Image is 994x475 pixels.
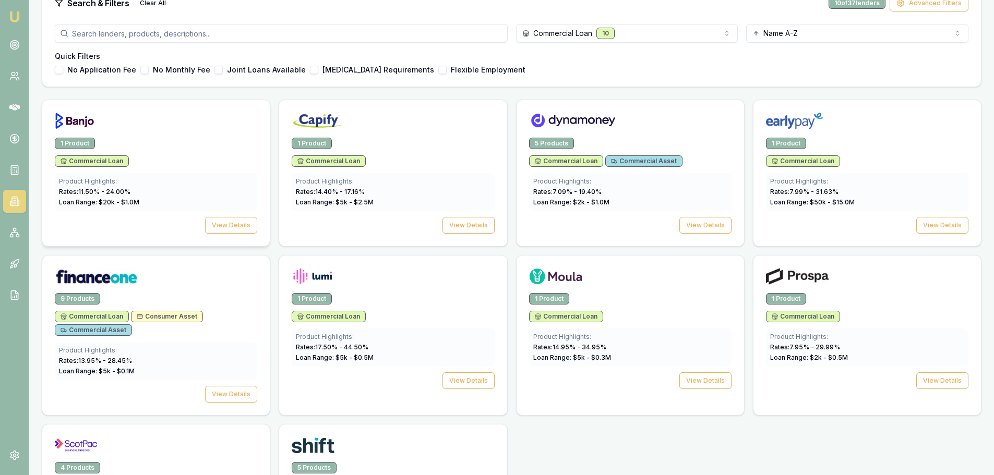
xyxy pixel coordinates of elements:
button: View Details [205,386,257,403]
span: Loan Range: $ 5 k - $ 2.5 M [296,198,374,206]
a: Dynamoney logo5 ProductsCommercial LoanCommercial AssetProduct Highlights:Rates:7.09% - 19.40%Loa... [516,100,745,247]
a: Banjo logo1 ProductCommercial LoanProduct Highlights:Rates:11.50% - 24.00%Loan Range: $20k - $1.0... [42,100,270,247]
div: 1 Product [55,138,95,149]
div: Product Highlights: [770,177,964,186]
span: Loan Range: $ 5 k - $ 0.5 M [296,354,374,361]
span: Commercial Loan [297,312,360,321]
img: emu-icon-u.png [8,10,21,23]
a: Prospa logo1 ProductCommercial LoanProduct Highlights:Rates:7.95% - 29.99%Loan Range: $2k - $0.5M... [753,255,981,416]
span: Commercial Asset [61,326,126,334]
div: Product Highlights: [59,177,253,186]
span: Commercial Loan [535,312,597,321]
div: Product Highlights: [770,333,964,341]
span: Rates: 14.95 % - 34.95 % [533,343,606,351]
span: Commercial Loan [772,157,834,165]
label: [MEDICAL_DATA] Requirements [322,66,434,74]
img: Prospa logo [766,268,829,285]
button: View Details [916,372,968,389]
div: 5 Products [292,462,337,473]
button: View Details [442,372,495,389]
input: Search lenders, products, descriptions... [55,24,508,43]
div: 1 Product [292,293,332,305]
span: Commercial Loan [297,157,360,165]
img: Dynamoney logo [529,113,617,129]
div: 5 Products [529,138,574,149]
div: 1 Product [529,293,569,305]
a: Lumi logo1 ProductCommercial LoanProduct Highlights:Rates:17.50% - 44.50%Loan Range: $5k - $0.5MV... [279,255,507,416]
span: Loan Range: $ 2 k - $ 0.5 M [770,354,848,361]
div: Product Highlights: [59,346,253,355]
button: View Details [442,217,495,234]
div: 9 Products [55,293,100,305]
span: Rates: 13.95 % - 28.45 % [59,357,132,364]
button: View Details [916,217,968,234]
span: Loan Range: $ 2 k - $ 1.0 M [533,198,609,206]
img: Moula logo [529,268,582,285]
span: Rates: 7.99 % - 31.63 % [770,188,839,196]
h4: Quick Filters [55,51,968,62]
span: Consumer Asset [137,312,197,321]
div: Product Highlights: [296,333,490,341]
span: Rates: 17.50 % - 44.50 % [296,343,368,351]
span: Rates: 7.95 % - 29.99 % [770,343,840,351]
a: Capify logo1 ProductCommercial LoanProduct Highlights:Rates:14.40% - 17.16%Loan Range: $5k - $2.5... [279,100,507,247]
span: Rates: 14.40 % - 17.16 % [296,188,365,196]
div: 4 Products [55,462,100,473]
span: Commercial Loan [535,157,597,165]
div: 1 Product [766,293,806,305]
div: Product Highlights: [533,333,727,341]
label: No Application Fee [67,66,136,74]
img: Shift logo [292,437,334,454]
span: Commercial Loan [61,312,123,321]
button: View Details [205,217,257,234]
div: 1 Product [766,138,806,149]
img: Lumi logo [292,268,333,285]
a: Moula logo1 ProductCommercial LoanProduct Highlights:Rates:14.95% - 34.95%Loan Range: $5k - $0.3M... [516,255,745,416]
span: Rates: 7.09 % - 19.40 % [533,188,602,196]
span: Loan Range: $ 5 k - $ 0.3 M [533,354,611,361]
img: Finance One logo [55,268,138,285]
span: Commercial Asset [611,157,677,165]
img: Earlypay logo [766,113,823,129]
img: Capify logo [292,113,344,129]
span: Commercial Loan [61,157,123,165]
img: ScotPac logo [55,437,97,454]
label: Joint Loans Available [227,66,306,74]
button: View Details [679,372,732,389]
a: Finance One logo9 ProductsCommercial LoanConsumer AssetCommercial AssetProduct Highlights:Rates:1... [42,255,270,416]
div: 1 Product [292,138,332,149]
img: Banjo logo [55,113,94,129]
label: Flexible Employment [451,66,525,74]
span: Loan Range: $ 20 k - $ 1.0 M [59,198,139,206]
span: Commercial Loan [772,312,834,321]
span: Rates: 11.50 % - 24.00 % [59,188,130,196]
button: View Details [679,217,732,234]
div: Product Highlights: [296,177,490,186]
a: Earlypay logo1 ProductCommercial LoanProduct Highlights:Rates:7.99% - 31.63%Loan Range: $50k - $1... [753,100,981,247]
span: Loan Range: $ 5 k - $ 0.1 M [59,367,135,375]
label: No Monthly Fee [153,66,210,74]
div: Product Highlights: [533,177,727,186]
span: Loan Range: $ 50 k - $ 15.0 M [770,198,855,206]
